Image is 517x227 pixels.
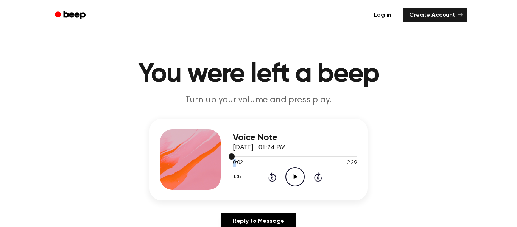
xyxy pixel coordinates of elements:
a: Create Account [403,8,467,22]
p: Turn up your volume and press play. [113,94,404,106]
button: 1.0x [233,171,244,183]
span: 0:02 [233,159,243,167]
span: [DATE] · 01:24 PM [233,144,286,151]
a: Log in [366,6,399,24]
h3: Voice Note [233,133,357,143]
h1: You were left a beep [65,61,452,88]
a: Beep [50,8,92,23]
span: 2:29 [347,159,357,167]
